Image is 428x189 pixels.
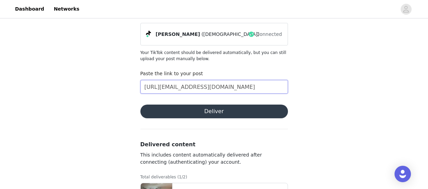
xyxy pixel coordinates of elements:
h3: Delivered content [140,140,288,149]
span: [PERSON_NAME] [156,31,200,38]
span: This includes content automatically delivered after connecting (authenticating) your account. [140,152,262,165]
div: avatar [403,4,409,15]
p: Your TikTok content should be delivered automatically, but you can still upload your post manuall... [140,50,288,62]
input: Paste the link to your content here [140,80,288,94]
a: Networks [50,1,83,17]
button: Deliver [140,105,288,118]
span: Connected [256,31,282,38]
a: Dashboard [11,1,48,17]
div: Open Intercom Messenger [395,166,411,182]
span: ([DEMOGRAPHIC_DATA]) [202,31,260,38]
label: Paste the link to your post [140,71,203,76]
p: Total deliverables (1/2) [140,174,288,180]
